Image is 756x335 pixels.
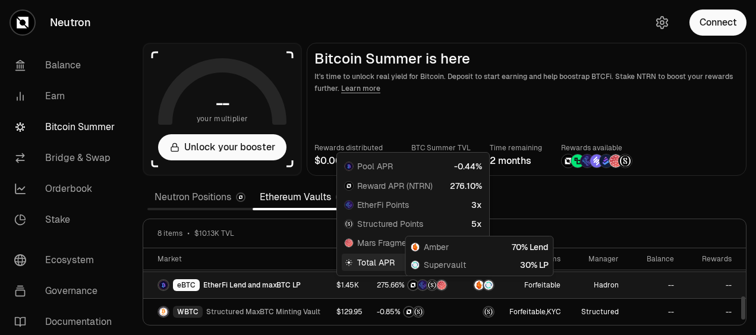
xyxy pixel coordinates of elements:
[689,10,746,36] button: Connect
[143,272,329,298] a: eBTC LogoeBTCEtherFi Lend and maxBTC LP
[5,276,128,306] a: Governance
[157,229,182,238] span: 8 items
[345,201,353,209] img: EtherFi Points
[562,154,575,167] img: NTRN
[5,204,128,235] a: Stake
[357,218,423,230] span: Structured Points
[370,299,456,325] a: NTRNStructured Points
[411,243,420,251] img: Amber
[329,299,370,325] a: $129.95
[345,182,353,190] img: NTRN
[681,272,746,298] a: --
[357,237,418,249] span: Mars Fragments
[377,306,449,318] button: NTRNStructured Points
[512,241,549,253] div: 70% Lend
[437,280,446,290] img: Mars Fragments
[688,254,732,264] div: Rewards
[357,257,395,268] span: Total APR
[464,306,495,318] button: maxBTC
[159,307,168,317] img: WBTC Logo
[5,81,128,112] a: Earn
[581,154,594,167] img: EtherFi Points
[633,254,674,264] div: Balance
[370,272,456,298] a: NTRNEtherFi PointsStructured PointsMars Fragments
[490,142,542,154] p: Time remaining
[253,185,352,209] a: Ethereum Vaults
[471,199,482,211] div: 3x
[206,307,320,317] span: Structured MaxBTC Minting Vault
[456,272,502,298] a: AmberSupervault
[173,306,203,318] div: WBTC
[424,259,466,271] span: Supervault
[424,241,449,253] span: Amber
[404,307,414,317] img: NTRN
[194,229,234,238] span: $10.13K TVL
[502,299,568,325] a: Forfeitable,KYC
[626,272,681,298] a: --
[345,220,353,228] img: Structured Points
[571,154,584,167] img: Lombard Lux
[561,142,632,154] p: Rewards available
[408,280,418,290] img: NTRN
[147,185,253,209] a: Neutron Positions
[509,307,560,317] span: ,
[484,307,493,317] img: maxBTC
[157,254,322,264] div: Market
[314,142,392,154] p: Rewards distributed
[626,299,681,325] a: --
[411,142,471,154] p: BTC Summer TVL
[609,154,622,167] img: Mars Fragments
[681,299,746,325] a: --
[357,160,393,172] span: Pool APR
[159,280,168,290] img: eBTC Logo
[237,194,244,201] img: Neutron Logo
[158,134,286,160] button: Unlock your booster
[520,259,549,271] div: 30% LP
[471,218,482,230] div: 5x
[5,50,128,81] a: Balance
[173,279,200,291] div: eBTC
[575,254,619,264] div: Manager
[345,162,353,170] img: eBTC Logo
[203,280,301,290] span: EtherFi Lend and maxBTC LP
[329,272,370,298] a: $1.45K
[464,279,495,291] button: AmberSupervault
[345,239,353,247] img: Mars Fragments
[357,199,409,211] span: EtherFi Points
[216,94,229,113] h1: --
[357,180,433,192] span: Reward APR (NTRN)
[427,280,437,290] img: Structured Points
[547,307,560,317] button: KYC
[509,307,546,317] button: Forfeitable
[143,299,329,325] a: WBTC LogoWBTCStructured MaxBTC Minting Vault
[341,84,380,93] a: Learn more
[314,71,739,94] p: It's time to unlock real yield for Bitcoin. Deposit to start earning and help boostrap BTCFi. Sta...
[5,143,128,173] a: Bridge & Swap
[484,280,493,290] img: Supervault
[377,279,449,291] button: NTRNEtherFi PointsStructured PointsMars Fragments
[414,307,423,317] img: Structured Points
[5,173,128,204] a: Orderbook
[411,261,420,269] img: Supervault
[568,272,626,298] a: Hadron
[502,272,568,298] a: Forfeitable
[490,154,542,168] div: 2 months
[5,112,128,143] a: Bitcoin Summer
[568,299,626,325] a: Structured
[619,154,632,167] img: Structured Points
[197,113,248,125] span: your multiplier
[314,50,739,67] h2: Bitcoin Summer is here
[456,299,502,325] a: maxBTC
[5,245,128,276] a: Ecosystem
[590,154,603,167] img: Solv Points
[600,154,613,167] img: Bedrock Diamonds
[524,280,560,290] button: Forfeitable
[314,154,392,168] div: /
[474,280,484,290] img: Amber
[418,280,427,290] img: EtherFi Points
